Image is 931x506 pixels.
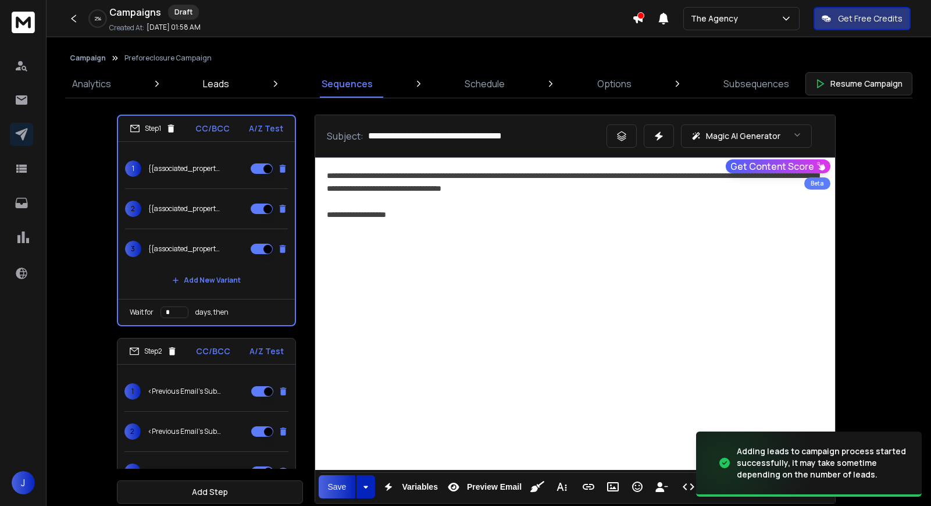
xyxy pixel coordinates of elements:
p: Preforeclosure Campaign [124,54,212,63]
span: 2 [125,201,141,217]
div: Adding leads to campaign process started successfully, it may take sometime depending on the numb... [737,446,908,480]
p: A/Z Test [249,123,283,134]
p: The Agency [691,13,743,24]
button: Clean HTML [526,475,548,498]
button: Resume Campaign [805,72,912,95]
li: Step1CC/BCCA/Z Test1{{associated_property_address_line_1}}2{{associated_property_address_line_1}}... [117,115,296,326]
button: Get Content Score [726,159,830,173]
button: J [12,471,35,494]
p: Analytics [72,77,111,91]
span: Variables [399,482,440,492]
button: Insert Unsubscribe Link [651,475,673,498]
p: Options [597,77,632,91]
span: Preview Email [465,482,524,492]
a: Sequences [315,70,380,98]
p: Leads [203,77,229,91]
p: Sequences [322,77,373,91]
a: Leads [196,70,236,98]
a: Schedule [458,70,512,98]
p: Schedule [465,77,505,91]
button: Preview Email [443,475,524,498]
div: Beta [804,177,830,190]
span: 1 [124,383,141,400]
a: Analytics [65,70,118,98]
button: Campaign [70,54,106,63]
a: Subsequences [716,70,796,98]
p: Created At: [109,23,144,33]
button: Emoticons [626,475,648,498]
button: Code View [677,475,700,498]
img: image [696,429,812,498]
p: Wait for [130,308,154,317]
p: Subject: [327,129,363,143]
p: <Previous Email's Subject> [148,427,222,436]
p: {{associated_property_address_line_1}} [148,244,223,254]
button: Add Step [117,480,303,504]
p: CC/BCC [196,345,230,357]
button: Add New Variant [163,269,250,292]
p: <Previous Email's Subject> [148,387,222,396]
span: 1 [125,161,141,177]
p: {{associated_property_address_line_1}} [148,204,223,213]
div: Step 1 [130,123,176,134]
div: Step 2 [129,346,177,357]
p: Magic AI Generator [706,130,780,142]
p: CC/BCC [195,123,230,134]
button: More Text [551,475,573,498]
button: Save [319,475,356,498]
p: <Previous Email's Subject> [148,467,222,476]
div: Draft [168,5,199,20]
p: {{associated_property_address_line_1}} [148,164,223,173]
button: Variables [377,475,440,498]
p: Get Free Credits [838,13,903,24]
button: Get Free Credits [814,7,911,30]
p: days, then [195,308,229,317]
h1: Campaigns [109,5,161,19]
span: 3 [124,464,141,480]
span: 3 [125,241,141,257]
button: Insert Link (Ctrl+K) [577,475,600,498]
p: 2 % [95,15,101,22]
p: A/Z Test [249,345,284,357]
button: Magic AI Generator [681,124,812,148]
a: Options [590,70,638,98]
p: Subsequences [723,77,789,91]
button: Insert Image (Ctrl+P) [602,475,624,498]
span: 2 [124,423,141,440]
p: [DATE] 01:58 AM [147,23,201,32]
